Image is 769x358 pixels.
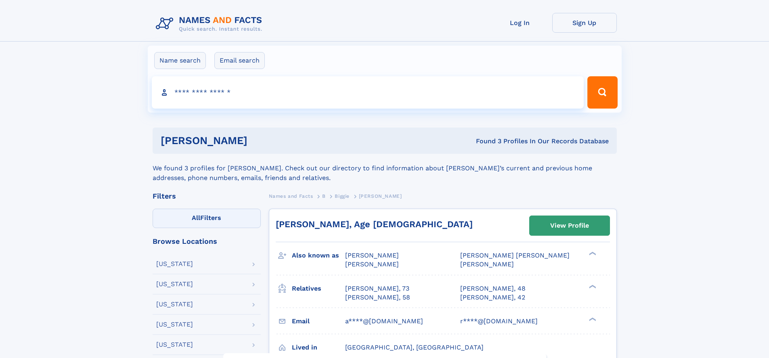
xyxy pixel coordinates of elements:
div: ❯ [587,251,597,256]
a: [PERSON_NAME], Age [DEMOGRAPHIC_DATA] [276,219,473,229]
div: Browse Locations [153,238,261,245]
div: [US_STATE] [156,281,193,287]
div: Found 3 Profiles In Our Records Database [362,137,609,146]
label: Filters [153,209,261,228]
span: [PERSON_NAME] [PERSON_NAME] [460,251,570,259]
div: View Profile [550,216,589,235]
span: B [322,193,326,199]
a: Sign Up [552,13,617,33]
input: search input [152,76,584,109]
a: [PERSON_NAME], 73 [345,284,409,293]
h3: Also known as [292,249,345,262]
a: Log In [488,13,552,33]
img: Logo Names and Facts [153,13,269,35]
a: [PERSON_NAME], 58 [345,293,410,302]
label: Name search [154,52,206,69]
a: Names and Facts [269,191,313,201]
div: [US_STATE] [156,321,193,328]
div: [US_STATE] [156,341,193,348]
h3: Relatives [292,282,345,295]
a: [PERSON_NAME], 42 [460,293,525,302]
span: [PERSON_NAME] [359,193,402,199]
div: ❯ [587,284,597,289]
label: Email search [214,52,265,69]
h3: Email [292,314,345,328]
div: [US_STATE] [156,301,193,308]
h1: [PERSON_NAME] [161,136,362,146]
div: [US_STATE] [156,261,193,267]
span: Biggie [335,193,350,199]
a: View Profile [530,216,610,235]
span: [GEOGRAPHIC_DATA], [GEOGRAPHIC_DATA] [345,343,484,351]
div: ❯ [587,316,597,322]
span: [PERSON_NAME] [460,260,514,268]
a: B [322,191,326,201]
h3: Lived in [292,341,345,354]
div: We found 3 profiles for [PERSON_NAME]. Check out our directory to find information about [PERSON_... [153,154,617,183]
span: All [192,214,200,222]
span: [PERSON_NAME] [345,260,399,268]
a: Biggie [335,191,350,201]
a: [PERSON_NAME], 48 [460,284,526,293]
span: [PERSON_NAME] [345,251,399,259]
button: Search Button [587,76,617,109]
div: Filters [153,193,261,200]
